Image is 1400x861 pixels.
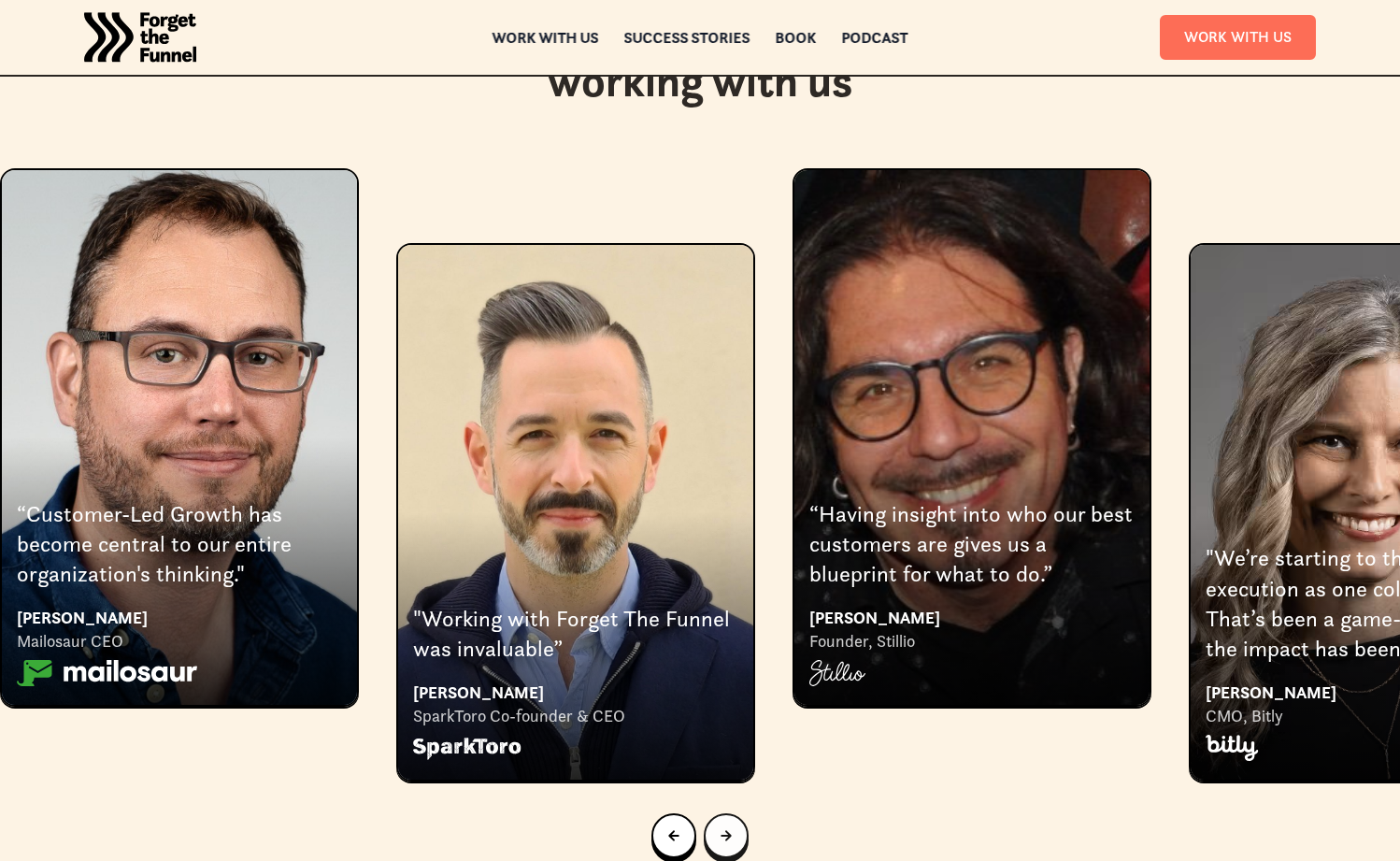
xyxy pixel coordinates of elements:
div: 4 of 8 [793,168,1151,707]
a: Book [776,31,817,44]
a: Work with us [493,31,599,44]
a: Success Stories [624,31,750,44]
a: Podcast [842,31,908,44]
a: Work With Us [1160,15,1316,59]
div: [PERSON_NAME] [809,605,1135,630]
div: Mailosaur CEO [17,630,342,653]
div: 3 of 8 [396,168,755,782]
div: Founder, Stillio [809,630,1135,653]
div: “Customer-Led Growth has become central to our entire organization's thinking." [17,499,342,590]
div: "Working with Forget The Funnel was invaluable” [413,604,738,665]
div: “Having insight into who our best customers are gives us a blueprint for what to do.” [809,499,1135,590]
div: SparkToro Co-founder & CEO [413,705,738,727]
div: [PERSON_NAME] [413,680,738,705]
a: Go to last slide [651,813,696,858]
div: [PERSON_NAME] [17,605,342,630]
a: Next slide [704,813,749,858]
